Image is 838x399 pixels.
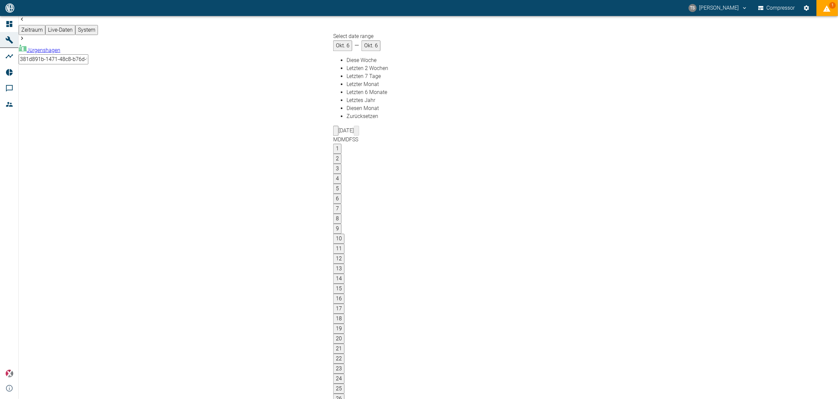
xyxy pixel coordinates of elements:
span: Dienstag [338,136,341,143]
button: 1 [333,144,342,154]
span: Diesen Monat [347,105,379,111]
span: Freitag [349,136,352,143]
div: Letzten 6 Monate [347,88,388,96]
button: Okt. 6 [333,40,352,51]
button: 18 [333,314,345,324]
img: Xplore Logo [5,370,13,378]
button: System [75,25,98,35]
button: 17 [333,304,345,314]
button: 15 [333,284,345,294]
button: Next month [354,126,359,136]
span: Diese Woche [347,57,377,63]
button: 6 [333,194,342,204]
button: 21 [333,344,345,354]
a: Jürgenshagen [19,47,60,53]
button: 5 [333,184,342,194]
button: timo.streitbuerger@arcanum-energy.de [688,2,749,14]
span: [DATE] [339,127,354,134]
button: 11 [333,244,345,254]
button: 22 [333,354,345,364]
button: 20 [333,334,345,344]
button: 13 [333,264,345,274]
span: Okt. 6 [364,42,378,49]
button: 23 [333,364,345,374]
button: 7 [333,204,342,214]
button: 10 [333,234,345,244]
span: Letzten 7 Tage [347,73,381,79]
div: Letzten 2 Wochen [347,64,388,72]
button: Previous month [333,126,339,136]
span: Sonntag [355,136,358,143]
button: 16 [333,294,345,304]
div: Letztes Jahr [347,96,388,104]
div: Zurücksetzen [347,112,388,120]
span: Letzten 2 Wochen [347,65,388,71]
span: Mittwoch [341,136,346,143]
button: 4 [333,174,342,184]
button: 12 [333,254,345,264]
div: Diesen Monat [347,104,388,112]
span: Zurücksetzen [347,113,378,119]
button: Zeitraum [19,25,45,35]
span: Montag [333,136,338,143]
span: Jürgenshagen [27,47,60,53]
span: Select date range [333,33,374,39]
div: TS [689,4,697,12]
span: Letztes Jahr [347,97,375,103]
span: 1 [829,2,836,9]
div: Diese Woche [347,56,388,64]
button: 19 [333,324,345,334]
span: Letzten 6 Monate [347,89,387,95]
button: 14 [333,274,345,284]
span: Letzter Monat [347,81,379,87]
button: 24 [333,374,345,384]
button: 9 [333,224,342,234]
span: Okt. 6 [336,42,350,49]
button: Okt. 6 [362,40,381,51]
button: 2 [333,154,342,164]
button: 3 [333,164,342,174]
button: Einstellungen [801,2,813,14]
button: 8 [333,214,342,224]
button: Compressor [757,2,797,14]
div: Letzten 7 Tage [347,72,388,80]
span: Donnerstag [346,136,349,143]
div: Letzter Monat [347,80,388,88]
h5: – [352,40,362,51]
button: Live-Daten [45,25,75,35]
span: Samstag [352,136,355,143]
button: 25 [333,384,345,394]
img: logo [5,3,15,12]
